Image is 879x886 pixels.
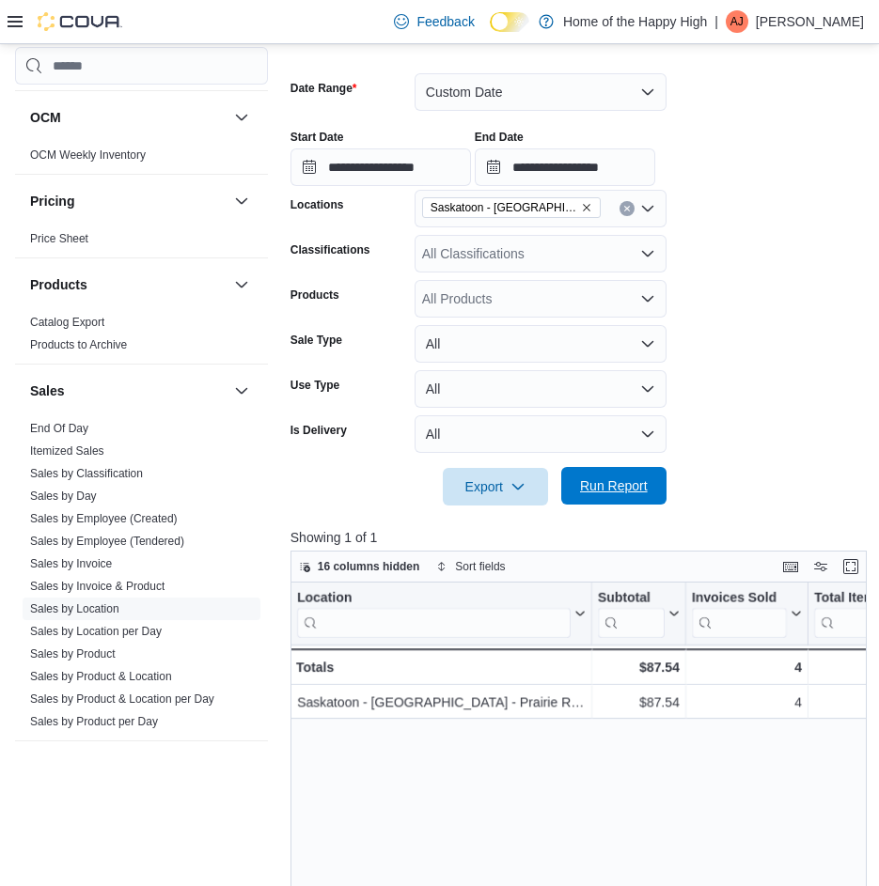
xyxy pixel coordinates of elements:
a: Sales by Product [30,647,116,661]
input: Dark Mode [490,12,529,32]
span: Catalog Export [30,315,104,330]
label: Products [290,288,339,303]
button: Location [297,590,586,638]
button: All [415,325,667,363]
button: Enter fullscreen [840,555,862,578]
h3: Pricing [30,192,74,210]
a: Sales by Classification [30,467,143,480]
span: End Of Day [30,421,88,436]
span: Price Sheet [30,231,88,246]
button: Run Report [561,467,667,505]
div: Saskatoon - [GEOGRAPHIC_DATA] - Prairie Records [297,691,586,713]
a: Catalog Export [30,316,104,329]
span: Export [454,468,537,505]
div: Invoices Sold [692,590,787,608]
span: OCM Weekly Inventory [30,148,146,163]
span: Sales by Invoice & Product [30,579,165,594]
a: Sales by Invoice [30,557,112,570]
button: Invoices Sold [692,590,802,638]
a: End Of Day [30,422,88,435]
label: Start Date [290,130,344,145]
label: Locations [290,197,344,212]
a: Feedback [386,3,481,40]
a: Sales by Location per Day [30,625,162,638]
div: Products [15,311,268,364]
span: Sales by Employee (Tendered) [30,534,184,549]
div: Location [297,590,571,608]
a: Sales by Location [30,602,119,615]
img: Cova [38,12,122,31]
a: OCM Weekly Inventory [30,148,146,162]
button: Sort fields [429,555,512,578]
button: Open list of options [640,246,655,261]
div: OCM [15,144,268,174]
span: Run Report [580,476,648,495]
p: [PERSON_NAME] [756,10,864,33]
span: Sales by Product & Location [30,669,172,684]
button: Subtotal [598,590,680,638]
button: 16 columns hidden [291,555,428,578]
p: | [714,10,718,33]
span: Sales by Invoice [30,556,112,571]
div: Sales [15,417,268,740]
div: Location [297,590,571,638]
button: Display options [809,555,832,578]
span: 16 columns hidden [318,559,420,574]
div: Totals [296,656,586,678]
span: Itemized Sales [30,443,104,459]
span: Sales by Classification [30,466,143,481]
button: Open list of options [640,201,655,216]
input: Press the down key to open a popover containing a calendar. [290,148,471,186]
a: Itemized Sales [30,444,104,458]
p: Showing 1 of 1 [290,528,872,547]
span: Products to Archive [30,337,127,352]
p: Home of the Happy High [563,10,707,33]
div: Subtotal [598,590,665,638]
label: Use Type [290,378,339,393]
a: Sales by Day [30,490,97,503]
span: Feedback [416,12,474,31]
span: Sales by Product [30,646,116,661]
span: Sales by Location per Day [30,624,162,639]
div: Aaron Jackson-Angus [726,10,748,33]
div: Invoices Sold [692,590,787,638]
a: Price Sheet [30,232,88,245]
button: Open list of options [640,291,655,306]
label: Sale Type [290,333,342,348]
span: AJ [730,10,744,33]
h3: Products [30,275,87,294]
span: Sales by Product & Location per Day [30,692,214,707]
button: Keyboard shortcuts [779,555,802,578]
div: Subtotal [598,590,665,608]
button: Export [443,468,548,505]
a: Products to Archive [30,338,127,351]
button: Products [230,273,253,296]
button: OCM [30,108,227,127]
button: Products [30,275,227,294]
button: Pricing [230,190,253,212]
label: Date Range [290,81,357,96]
div: 4 [692,656,802,678]
button: Sales [30,381,227,400]
div: $87.54 [598,691,680,713]
div: $87.54 [598,656,680,678]
button: Custom Date [415,73,667,111]
div: 4 [692,691,802,713]
span: Sales by Product per Day [30,714,158,729]
button: All [415,370,667,408]
h3: Sales [30,381,65,400]
a: Sales by Employee (Tendered) [30,535,184,548]
a: Sales by Employee (Created) [30,512,178,525]
button: Sales [230,380,253,402]
span: Sales by Day [30,489,97,504]
span: Sales by Employee (Created) [30,511,178,526]
span: Saskatoon - [GEOGRAPHIC_DATA] - Prairie Records [431,198,577,217]
button: Clear input [620,201,635,216]
button: OCM [230,106,253,129]
label: Classifications [290,242,370,257]
h3: OCM [30,108,61,127]
button: Remove Saskatoon - Stonebridge - Prairie Records from selection in this group [581,202,592,213]
span: Sort fields [455,559,505,574]
a: Sales by Invoice & Product [30,580,165,593]
input: Press the down key to open a popover containing a calendar. [475,148,655,186]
